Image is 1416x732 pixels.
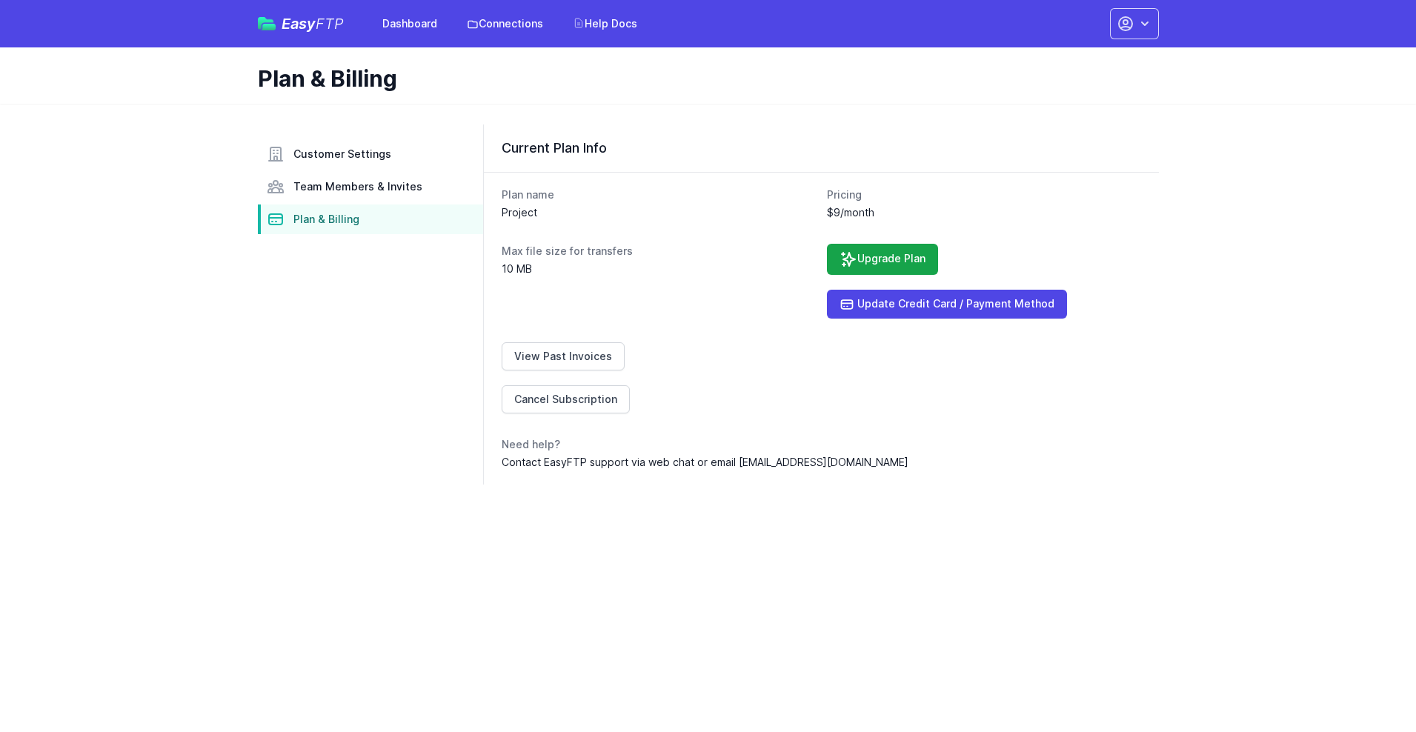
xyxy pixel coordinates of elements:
[258,65,1147,92] h1: Plan & Billing
[502,385,630,413] a: Cancel Subscription
[502,205,816,220] dd: Project
[282,16,344,31] span: Easy
[458,10,552,37] a: Connections
[502,342,625,370] a: View Past Invoices
[258,172,483,202] a: Team Members & Invites
[502,187,816,202] dt: Plan name
[827,187,1141,202] dt: Pricing
[502,437,1141,452] dt: Need help?
[502,139,1141,157] h3: Current Plan Info
[293,179,422,194] span: Team Members & Invites
[827,244,938,275] a: Upgrade Plan
[293,212,359,227] span: Plan & Billing
[258,16,344,31] a: EasyFTP
[258,204,483,234] a: Plan & Billing
[316,15,344,33] span: FTP
[373,10,446,37] a: Dashboard
[502,455,1141,470] dd: Contact EasyFTP support via web chat or email [EMAIL_ADDRESS][DOMAIN_NAME]
[827,290,1067,319] a: Update Credit Card / Payment Method
[502,244,816,259] dt: Max file size for transfers
[827,205,1141,220] dd: $9/month
[258,139,483,169] a: Customer Settings
[502,262,816,276] dd: 10 MB
[293,147,391,162] span: Customer Settings
[258,17,276,30] img: easyftp_logo.png
[564,10,646,37] a: Help Docs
